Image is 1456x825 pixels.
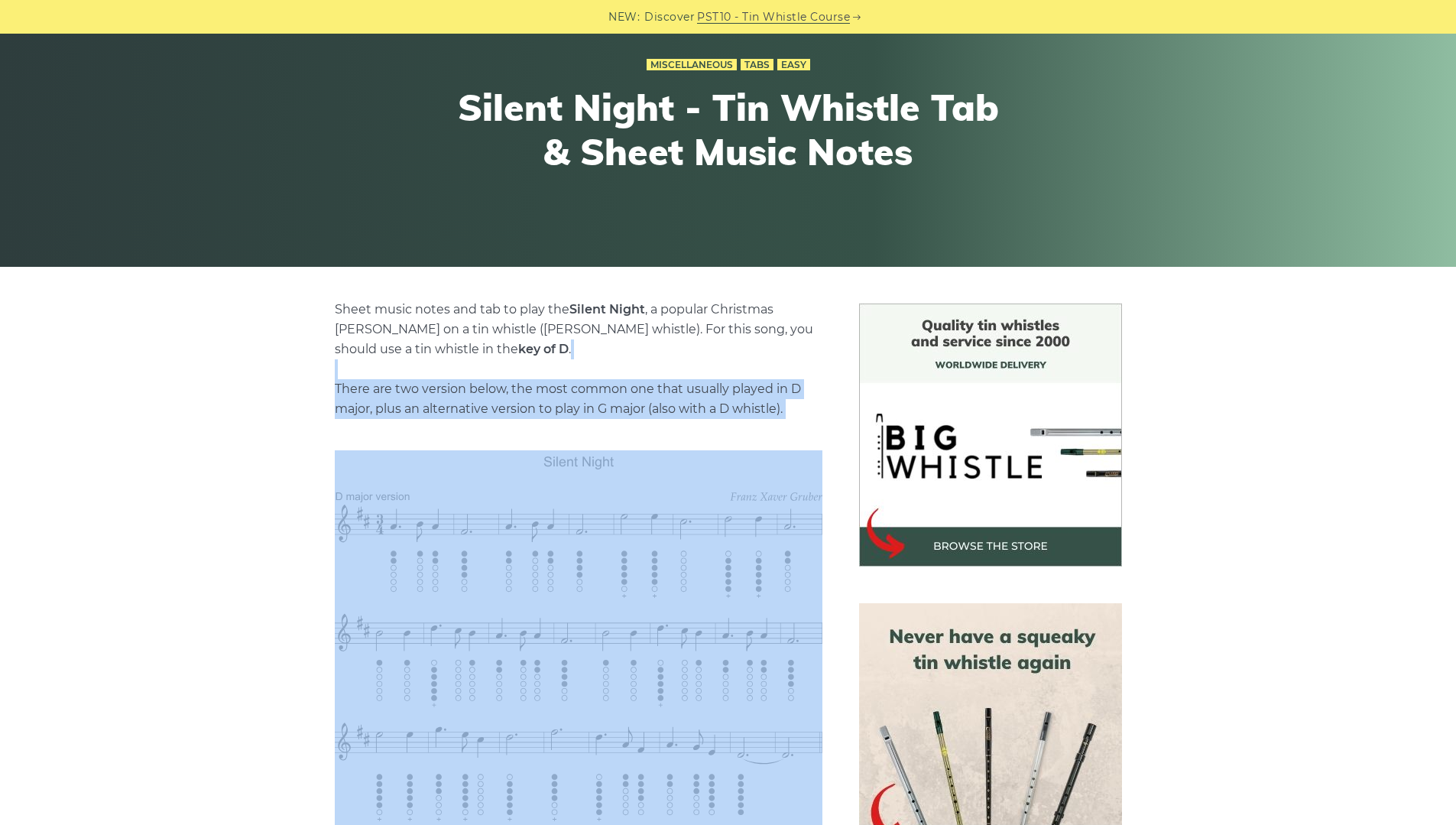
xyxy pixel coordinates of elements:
p: Sheet music notes and tab to play the , a popular Christmas [PERSON_NAME] on a tin whistle ([PERS... [335,300,822,419]
a: PST10 - Tin Whistle Course [697,8,850,26]
span: NEW: [608,8,640,26]
a: Easy [777,59,810,71]
span: Discover [644,8,695,26]
strong: Silent Night [569,302,645,317]
a: Tabs [741,59,773,71]
strong: key of D [518,342,569,356]
img: BigWhistle Tin Whistle Store [859,304,1122,567]
a: Miscellaneous [647,59,737,71]
h1: Silent Night - Tin Whistle Tab & Sheet Music Notes [447,86,1010,174]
